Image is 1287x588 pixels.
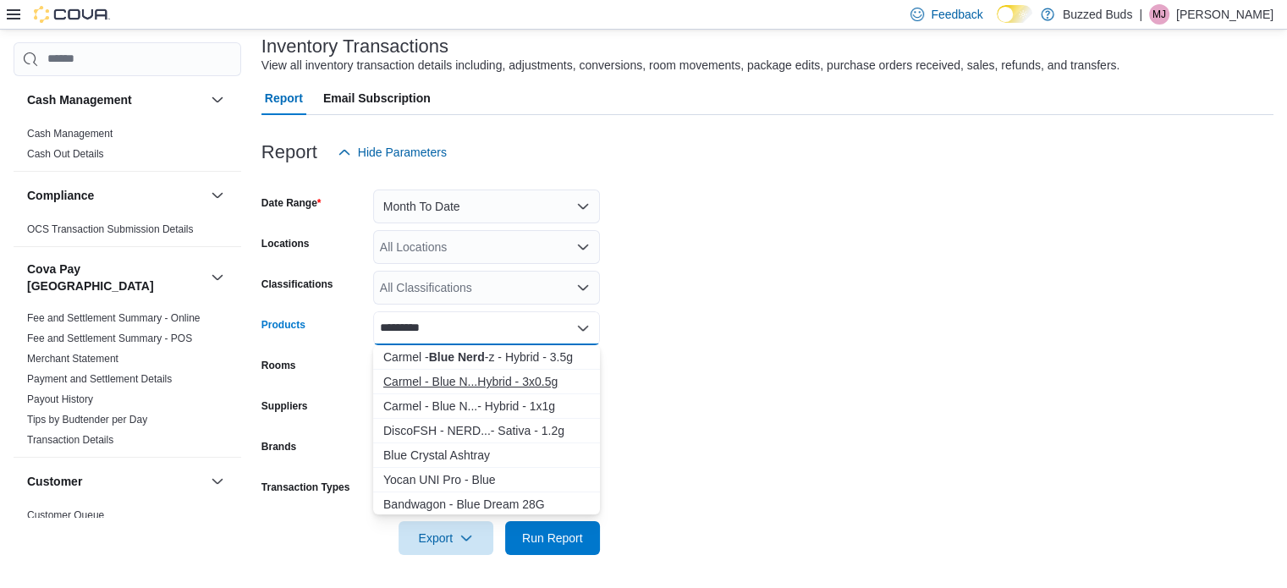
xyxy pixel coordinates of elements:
label: Transaction Types [261,481,349,494]
div: Maggie Jerstad [1149,4,1169,25]
div: Carmel - Blue N...Hybrid - 3x0.5g [383,373,590,390]
a: OCS Transaction Submission Details [27,223,194,235]
span: OCS Transaction Submission Details [27,223,194,236]
span: Merchant Statement [27,352,118,365]
label: Suppliers [261,399,308,413]
span: Cash Management [27,127,113,140]
div: Blue Crystal Ashtray [383,447,590,464]
a: Transaction Details [27,434,113,446]
button: Close list of options [576,321,590,335]
span: Transaction Details [27,433,113,447]
a: Fee and Settlement Summary - Online [27,312,201,324]
div: Compliance [14,219,241,246]
h3: Report [261,142,317,162]
button: DiscoFSH - NERDS Dual Chamber - Sativa - 1.2g [373,419,600,443]
p: | [1139,4,1142,25]
div: Bandwagon - Blue Dream 28G [383,496,590,513]
span: Payment and Settlement Details [27,372,172,386]
button: Carmel - Blue Nerd-z Pre Roll - Hybrid - 3x0.5g [373,370,600,394]
a: Customer Queue [27,509,104,521]
span: Tips by Budtender per Day [27,413,147,426]
a: Cash Management [27,128,113,140]
label: Products [261,318,305,332]
label: Locations [261,237,310,250]
button: Bandwagon - Blue Dream 28G [373,492,600,517]
button: Carmel - Blue Nerd-z Ceramic Tip Infused Pre-Roll - Hybrid - 1x1g [373,394,600,419]
a: Payout History [27,393,93,405]
p: [PERSON_NAME] [1176,4,1273,25]
span: Dark Mode [997,23,998,24]
button: Run Report [505,521,600,555]
span: Fee and Settlement Summary - Online [27,311,201,325]
a: Payment and Settlement Details [27,373,172,385]
button: Open list of options [576,240,590,254]
button: Export [399,521,493,555]
span: Payout History [27,393,93,406]
span: MJ [1152,4,1166,25]
div: Cash Management [14,124,241,171]
strong: Blue Nerd [428,350,484,364]
button: Compliance [207,185,228,206]
label: Date Range [261,196,322,210]
div: View all inventory transaction details including, adjustments, conversions, room movements, packa... [261,57,1119,74]
span: Feedback [931,6,982,23]
a: Cash Out Details [27,148,104,160]
span: Cash Out Details [27,147,104,161]
button: Blue Crystal Ashtray [373,443,600,468]
button: Cash Management [207,90,228,110]
button: Cash Management [27,91,204,108]
button: Cova Pay [GEOGRAPHIC_DATA] [27,261,204,294]
label: Brands [261,440,296,453]
button: Cova Pay [GEOGRAPHIC_DATA] [207,267,228,288]
div: Cova Pay [GEOGRAPHIC_DATA] [14,308,241,457]
span: Run Report [522,530,583,547]
p: Buzzed Buds [1063,4,1133,25]
div: DiscoFSH - NERD...- Sativa - 1.2g [383,422,590,439]
button: Open list of options [576,281,590,294]
span: Fee and Settlement Summary - POS [27,332,192,345]
span: Hide Parameters [358,144,447,161]
label: Classifications [261,278,333,291]
button: Customer [27,473,204,490]
input: Dark Mode [997,5,1032,23]
span: Customer Queue [27,508,104,522]
a: Tips by Budtender per Day [27,414,147,426]
img: Cova [34,6,110,23]
span: Email Subscription [323,81,431,115]
span: Export [409,521,483,555]
div: Carmel - -z - Hybrid - 3.5g [383,349,590,365]
h3: Inventory Transactions [261,36,448,57]
a: Fee and Settlement Summary - POS [27,332,192,344]
h3: Cash Management [27,91,132,108]
button: Hide Parameters [331,135,454,169]
a: Merchant Statement [27,353,118,365]
button: Month To Date [373,190,600,223]
span: Report [265,81,303,115]
h3: Customer [27,473,82,490]
div: Customer [14,505,241,532]
label: Rooms [261,359,296,372]
button: Compliance [27,187,204,204]
div: Yocan UNI Pro - Blue [383,471,590,488]
button: Customer [207,471,228,492]
button: Carmel - Blue Nerd-z - Hybrid - 3.5g [373,345,600,370]
button: Yocan UNI Pro - Blue [373,468,600,492]
div: Carmel - Blue N...- Hybrid - 1x1g [383,398,590,415]
h3: Compliance [27,187,94,204]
